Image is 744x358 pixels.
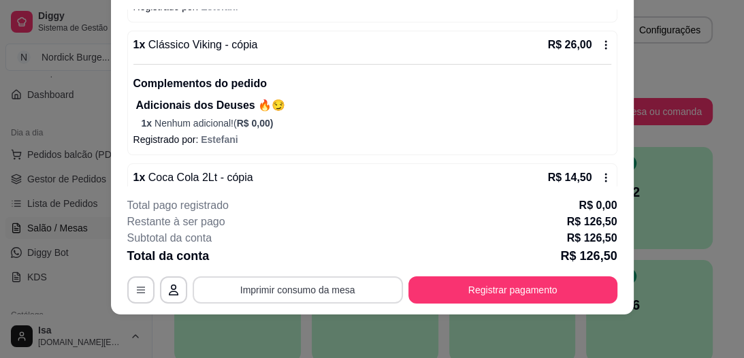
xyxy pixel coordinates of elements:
[127,230,212,246] p: Subtotal da conta
[201,1,238,12] span: Estefani
[133,37,258,53] p: 1 x
[142,116,611,130] p: Nenhum adicional! (
[133,133,611,146] p: Registrado por:
[133,169,253,186] p: 1 x
[408,276,617,304] button: Registrar pagamento
[237,118,274,129] span: R$ 0,00 )
[579,197,617,214] p: R$ 0,00
[201,134,238,145] span: Estefani
[133,76,611,92] p: Complementos do pedido
[145,39,257,50] span: Clássico Viking - cópia
[142,118,155,129] span: 1 x
[127,197,229,214] p: Total pago registrado
[548,169,592,186] p: R$ 14,50
[127,246,210,265] p: Total da conta
[145,172,253,183] span: Coca Cola 2Lt - cópia
[560,246,617,265] p: R$ 126,50
[548,37,592,53] p: R$ 26,00
[193,276,403,304] button: Imprimir consumo da mesa
[567,230,617,246] p: R$ 126,50
[136,97,611,114] p: Adicionais dos Deuses 🔥😏
[127,214,225,230] p: Restante à ser pago
[567,214,617,230] p: R$ 126,50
